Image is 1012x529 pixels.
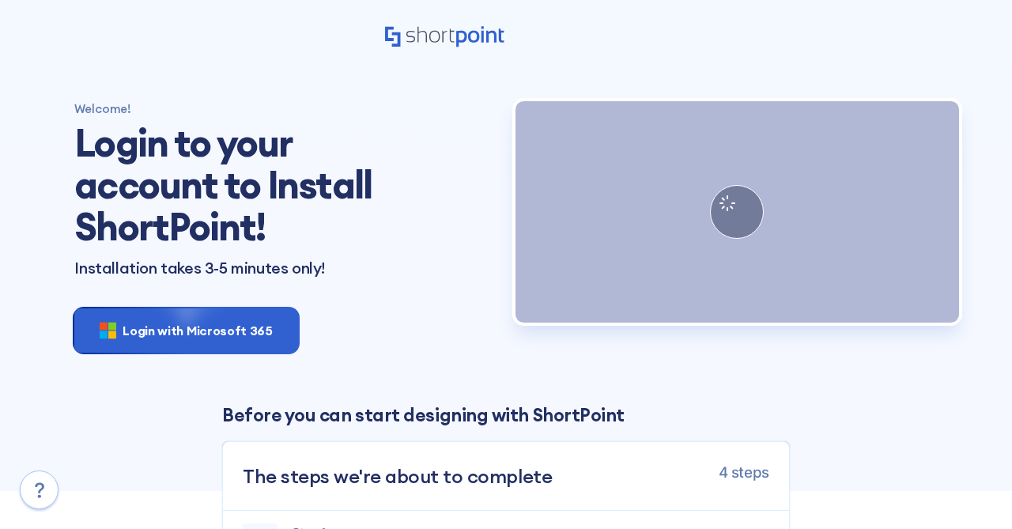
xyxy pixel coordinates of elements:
[123,321,272,340] span: Login with Microsoft 365
[719,462,769,490] span: 4 steps
[243,462,552,490] span: The steps we're about to complete
[74,101,497,116] h4: Welcome!
[74,123,427,247] h1: Login to your account to Install ShortPoint!
[74,308,297,353] button: Login with Microsoft 365
[222,402,790,429] p: Before you can start designing with ShortPoint
[74,259,497,277] p: Installation takes 3-5 minutes only!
